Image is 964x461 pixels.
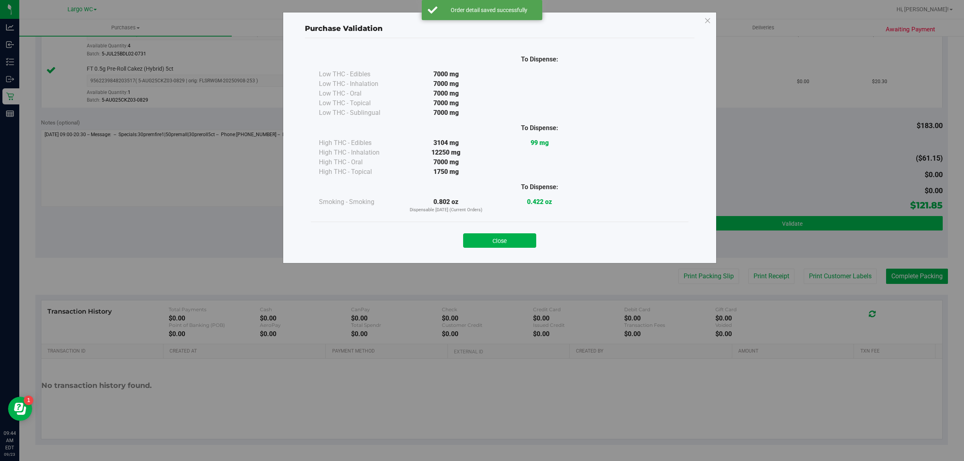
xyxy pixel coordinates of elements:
div: 7000 mg [399,108,493,118]
div: To Dispense: [493,182,586,192]
p: Dispensable [DATE] (Current Orders) [399,207,493,214]
iframe: Resource center [8,397,32,421]
div: High THC - Inhalation [319,148,399,157]
div: 1750 mg [399,167,493,177]
div: 7000 mg [399,98,493,108]
div: Order detail saved successfully [442,6,536,14]
span: Purchase Validation [305,24,383,33]
div: Smoking - Smoking [319,197,399,207]
strong: 0.422 oz [527,198,552,206]
div: Low THC - Sublingual [319,108,399,118]
div: 7000 mg [399,157,493,167]
div: 7000 mg [399,69,493,79]
div: 0.802 oz [399,197,493,214]
div: High THC - Oral [319,157,399,167]
iframe: Resource center unread badge [24,396,33,405]
div: Low THC - Oral [319,89,399,98]
div: Low THC - Topical [319,98,399,108]
div: 7000 mg [399,79,493,89]
div: 3104 mg [399,138,493,148]
div: High THC - Topical [319,167,399,177]
div: Low THC - Edibles [319,69,399,79]
div: High THC - Edibles [319,138,399,148]
div: 7000 mg [399,89,493,98]
button: Close [463,233,536,248]
strong: 99 mg [531,139,549,147]
div: To Dispense: [493,55,586,64]
div: To Dispense: [493,123,586,133]
div: 12250 mg [399,148,493,157]
div: Low THC - Inhalation [319,79,399,89]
